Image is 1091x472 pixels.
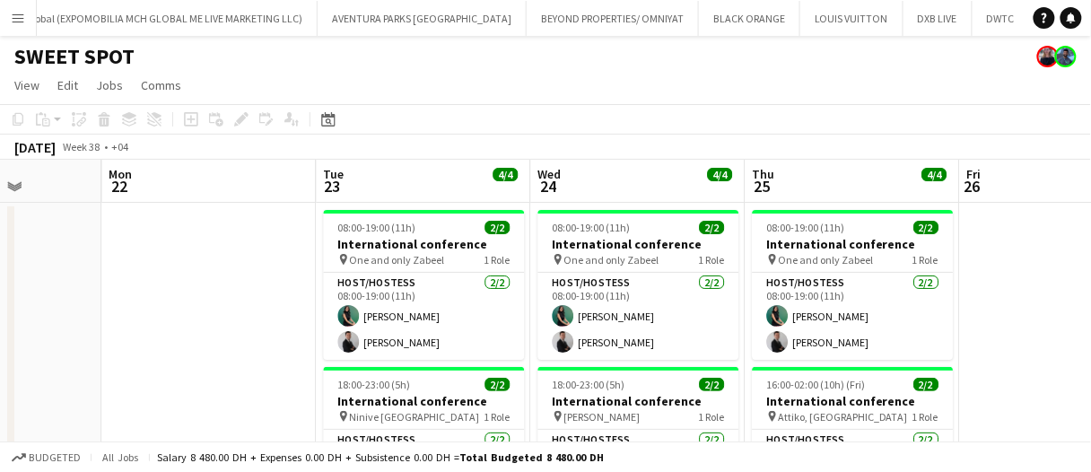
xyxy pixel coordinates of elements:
[1037,46,1059,67] app-user-avatar: Anastasiia Iemelianova
[779,410,909,424] span: Attiko, [GEOGRAPHIC_DATA]
[1055,46,1077,67] app-user-avatar: Mohamed Arafa
[350,410,480,424] span: Ninive [GEOGRAPHIC_DATA]
[800,1,903,36] button: LOUIS VUITTON
[699,253,725,267] span: 1 Role
[157,450,604,464] div: Salary 8 480.00 DH + Expenses 0.00 DH + Subsistence 0.00 DH =
[14,43,135,70] h1: SWEET SPOT
[914,378,939,391] span: 2/2
[57,77,78,93] span: Edit
[494,183,522,197] div: 2 Jobs
[338,221,416,234] span: 08:00-19:00 (11h)
[324,166,345,182] span: Tue
[767,378,866,391] span: 16:00-02:00 (10h) (Fri)
[493,168,519,181] span: 4/4
[538,210,739,360] app-job-card: 08:00-19:00 (11h)2/2International conference One and only Zabeel1 RoleHost/Hostess2/208:00-19:00 ...
[50,74,85,97] a: Edit
[111,140,128,153] div: +04
[109,166,133,182] span: Mon
[324,236,525,252] h3: International conference
[700,221,725,234] span: 2/2
[750,176,775,197] span: 25
[527,1,699,36] button: BEYOND PROPERTIES/ OMNIYAT
[484,410,511,424] span: 1 Role
[14,138,56,156] div: [DATE]
[709,183,737,197] div: 2 Jobs
[753,166,775,182] span: Thu
[753,210,954,360] app-job-card: 08:00-19:00 (11h)2/2International conference One and only Zabeel1 RoleHost/Hostess2/208:00-19:00 ...
[89,74,130,97] a: Jobs
[753,393,954,409] h3: International conference
[324,273,525,360] app-card-role: Host/Hostess2/208:00-19:00 (11h)[PERSON_NAME][PERSON_NAME]
[14,77,39,93] span: View
[338,378,411,391] span: 18:00-23:00 (5h)
[699,1,800,36] button: BLACK ORANGE
[753,236,954,252] h3: International conference
[134,74,188,97] a: Comms
[99,450,142,464] span: All jobs
[350,253,445,267] span: One and only Zabeel
[973,1,1030,36] button: DWTC
[538,166,562,182] span: Wed
[914,221,939,234] span: 2/2
[107,176,133,197] span: 22
[922,168,947,181] span: 4/4
[7,74,47,97] a: View
[553,378,625,391] span: 18:00-23:00 (5h)
[538,273,739,360] app-card-role: Host/Hostess2/208:00-19:00 (11h)[PERSON_NAME][PERSON_NAME]
[700,378,725,391] span: 2/2
[708,168,733,181] span: 4/4
[913,253,939,267] span: 1 Role
[767,221,845,234] span: 08:00-19:00 (11h)
[321,176,345,197] span: 23
[484,253,511,267] span: 1 Role
[485,221,511,234] span: 2/2
[964,176,982,197] span: 26
[903,1,973,36] button: DXB LIVE
[459,450,604,464] span: Total Budgeted 8 480.00 DH
[923,183,951,197] div: 2 Jobs
[324,393,525,409] h3: International conference
[699,410,725,424] span: 1 Role
[553,221,631,234] span: 08:00-19:00 (11h)
[753,273,954,360] app-card-role: Host/Hostess2/208:00-19:00 (11h)[PERSON_NAME][PERSON_NAME]
[485,378,511,391] span: 2/2
[59,140,104,153] span: Week 38
[913,410,939,424] span: 1 Role
[141,77,181,93] span: Comms
[9,448,83,468] button: Budgeted
[536,176,562,197] span: 24
[538,393,739,409] h3: International conference
[564,410,641,424] span: [PERSON_NAME]
[96,77,123,93] span: Jobs
[967,166,982,182] span: Fri
[538,236,739,252] h3: International conference
[318,1,527,36] button: AVENTURA PARKS [GEOGRAPHIC_DATA]
[779,253,874,267] span: One and only Zabeel
[29,451,81,464] span: Budgeted
[564,253,659,267] span: One and only Zabeel
[324,210,525,360] app-job-card: 08:00-19:00 (11h)2/2International conference One and only Zabeel1 RoleHost/Hostess2/208:00-19:00 ...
